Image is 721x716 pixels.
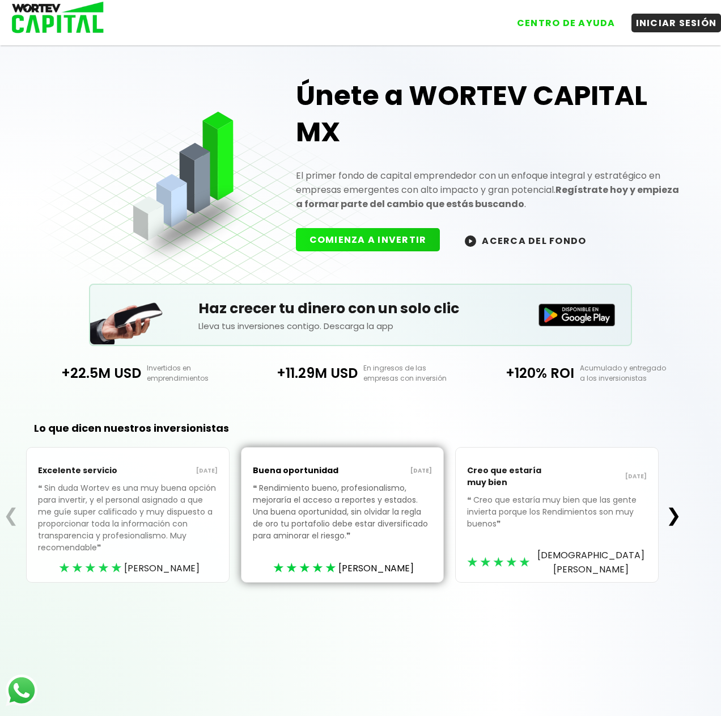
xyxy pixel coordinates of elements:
[38,482,218,571] p: Sin duda Wortev es una muy buena opción para invertir, y el personal asignado a que me guíe super...
[296,183,679,210] strong: Regístrate hoy y empieza a formar parte del cambio que estás buscando
[532,548,649,576] span: [DEMOGRAPHIC_DATA][PERSON_NAME]
[663,504,685,527] button: ❯
[467,494,647,547] p: Creo que estaría muy bien que las gente invierta porque los Rendimientos son muy buenos
[465,235,476,247] img: wortev-capital-acerca-del-fondo
[296,78,685,150] h1: Únete a WORTEV CAPITAL MX
[97,542,103,553] span: ❞
[252,363,358,383] p: +11.29M USD
[128,466,218,475] p: [DATE]
[36,363,142,383] p: +22.5M USD
[296,228,440,251] button: COMIENZA A INVERTIR
[338,561,414,575] span: [PERSON_NAME]
[451,228,600,252] button: ACERCA DEL FONDO
[467,459,557,494] p: Creo que estaría muy bien
[512,14,620,32] button: CENTRO DE AYUDA
[467,494,473,506] span: ❝
[59,559,124,576] div: ★★★★★
[198,298,523,319] h5: Haz crecer tu dinero con un solo clic
[38,459,128,482] p: Excelente servicio
[501,5,620,32] a: CENTRO DE AYUDA
[497,518,503,529] span: ❞
[296,169,685,211] p: El primer fondo de capital emprendedor con un enfoque integral y estratégico en empresas emergent...
[253,459,342,482] p: Buena oportunidad
[342,466,432,475] p: [DATE]
[358,363,469,384] p: En ingresos de las empresas con inversión
[38,482,44,494] span: ❝
[90,288,164,344] img: Teléfono
[253,482,432,559] p: Rendimiento bueno, profesionalismo, mejoraría el acceso a reportes y estados. Una buena oportunid...
[557,472,647,481] p: [DATE]
[574,363,685,384] p: Acumulado y entregado a los inversionistas
[124,561,200,575] span: [PERSON_NAME]
[253,482,259,494] span: ❝
[6,675,37,706] img: logos_whatsapp-icon.242b2217.svg
[469,363,574,383] p: +120% ROI
[346,530,353,541] span: ❞
[296,233,452,246] a: COMIENZA A INVERTIR
[467,554,532,571] div: ★★★★★
[198,319,523,332] p: Lleva tus inversiones contigo. Descarga la app
[141,363,252,384] p: Invertidos en emprendimientos
[273,559,338,576] div: ★★★★★
[538,304,616,326] img: Disponible en Google Play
